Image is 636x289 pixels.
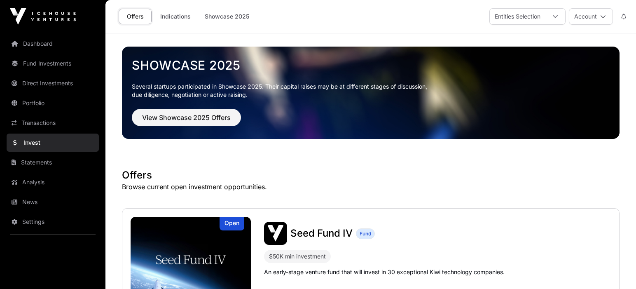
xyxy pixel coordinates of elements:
a: News [7,193,99,211]
span: View Showcase 2025 Offers [142,113,231,122]
a: Offers [119,9,152,24]
button: View Showcase 2025 Offers [132,109,241,126]
a: Showcase 2025 [132,58,610,73]
p: An early-stage venture fund that will invest in 30 exceptional Kiwi technology companies. [264,268,505,276]
div: Open [220,217,244,230]
a: Analysis [7,173,99,191]
a: Seed Fund IV [290,227,353,240]
img: Showcase 2025 [122,47,620,139]
p: Browse current open investment opportunities. [122,182,620,192]
div: Entities Selection [490,9,545,24]
a: Showcase 2025 [199,9,255,24]
a: Portfolio [7,94,99,112]
a: Invest [7,134,99,152]
img: Icehouse Ventures Logo [10,8,76,25]
a: View Showcase 2025 Offers [132,117,241,125]
a: Dashboard [7,35,99,53]
a: Fund Investments [7,54,99,73]
a: Statements [7,153,99,172]
div: $50K min investment [269,251,326,261]
a: Transactions [7,114,99,132]
span: Fund [360,230,371,237]
div: $50K min investment [264,250,331,263]
a: Direct Investments [7,74,99,92]
a: Settings [7,213,99,231]
p: Several startups participated in Showcase 2025. Their capital raises may be at different stages o... [132,82,610,99]
img: Seed Fund IV [264,222,287,245]
h1: Offers [122,169,620,182]
button: Account [569,8,613,25]
span: Seed Fund IV [290,227,353,239]
a: Indications [155,9,196,24]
